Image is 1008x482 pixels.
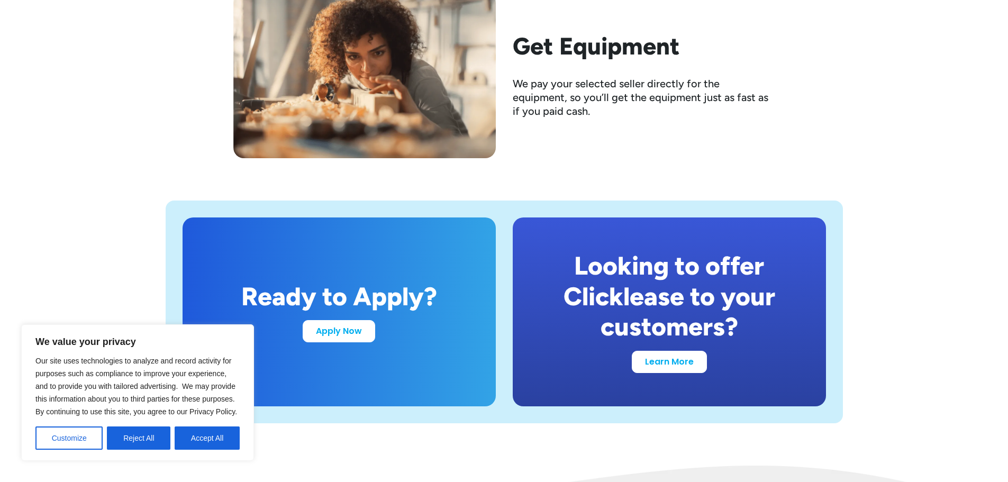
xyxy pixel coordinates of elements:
[513,77,775,118] div: We pay your selected seller directly for the equipment, so you’ll get the equipment just as fast ...
[21,324,254,461] div: We value your privacy
[175,426,240,450] button: Accept All
[303,320,375,342] a: Apply Now
[538,251,801,342] div: Looking to offer Clicklease to your customers?
[632,351,707,373] a: Learn More
[241,281,437,312] div: Ready to Apply?
[513,32,775,60] h2: Get Equipment
[35,335,240,348] p: We value your privacy
[35,426,103,450] button: Customize
[107,426,170,450] button: Reject All
[35,357,237,416] span: Our site uses technologies to analyze and record activity for purposes such as compliance to impr...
